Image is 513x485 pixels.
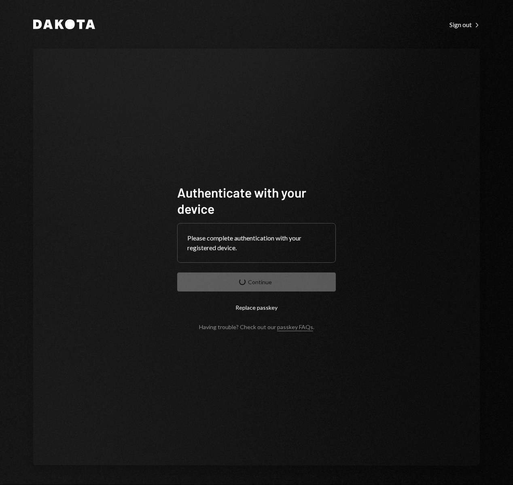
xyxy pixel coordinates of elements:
h1: Authenticate with your device [177,184,336,217]
button: Replace passkey [177,298,336,317]
a: Sign out [449,20,480,29]
div: Having trouble? Check out our . [199,323,314,330]
div: Please complete authentication with your registered device. [187,233,326,253]
div: Sign out [449,21,480,29]
a: passkey FAQs [277,323,313,331]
